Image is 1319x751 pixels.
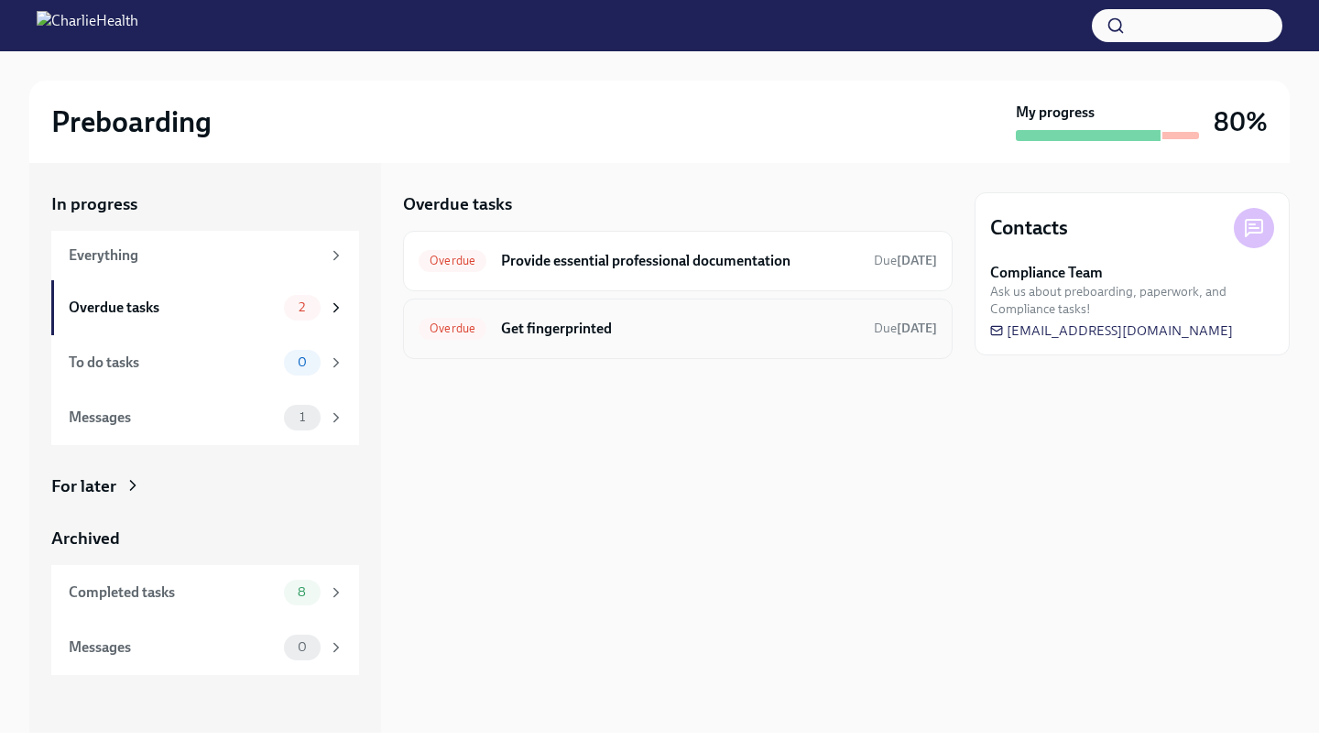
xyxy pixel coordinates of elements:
h4: Contacts [990,214,1068,242]
strong: My progress [1016,103,1095,123]
a: Everything [51,231,359,280]
span: 1 [289,410,316,424]
span: 2 [288,300,316,314]
h6: Get fingerprinted [501,319,859,339]
h6: Provide essential professional documentation [501,251,859,271]
div: For later [51,474,116,498]
a: [EMAIL_ADDRESS][DOMAIN_NAME] [990,321,1233,340]
span: 0 [287,355,318,369]
span: 0 [287,640,318,654]
div: Completed tasks [69,582,277,603]
a: Completed tasks8 [51,565,359,620]
span: August 25th, 2025 09:00 [874,320,937,337]
div: Overdue tasks [69,298,277,318]
a: Messages1 [51,390,359,445]
a: OverdueGet fingerprintedDue[DATE] [419,314,937,343]
div: Messages [69,408,277,428]
span: 8 [287,585,317,599]
strong: Compliance Team [990,263,1103,283]
a: OverdueProvide essential professional documentationDue[DATE] [419,246,937,276]
span: Overdue [419,254,486,267]
span: August 24th, 2025 09:00 [874,252,937,269]
span: Ask us about preboarding, paperwork, and Compliance tasks! [990,283,1274,318]
h2: Preboarding [51,103,212,140]
span: Due [874,321,937,336]
a: To do tasks0 [51,335,359,390]
a: For later [51,474,359,498]
a: Archived [51,527,359,550]
a: In progress [51,192,359,216]
a: Overdue tasks2 [51,280,359,335]
div: To do tasks [69,353,277,373]
div: Messages [69,637,277,658]
strong: [DATE] [897,253,937,268]
a: Messages0 [51,620,359,675]
div: Everything [69,245,321,266]
h3: 80% [1214,105,1268,138]
strong: [DATE] [897,321,937,336]
img: CharlieHealth [37,11,138,40]
h5: Overdue tasks [403,192,512,216]
span: Overdue [419,321,486,335]
span: Due [874,253,937,268]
